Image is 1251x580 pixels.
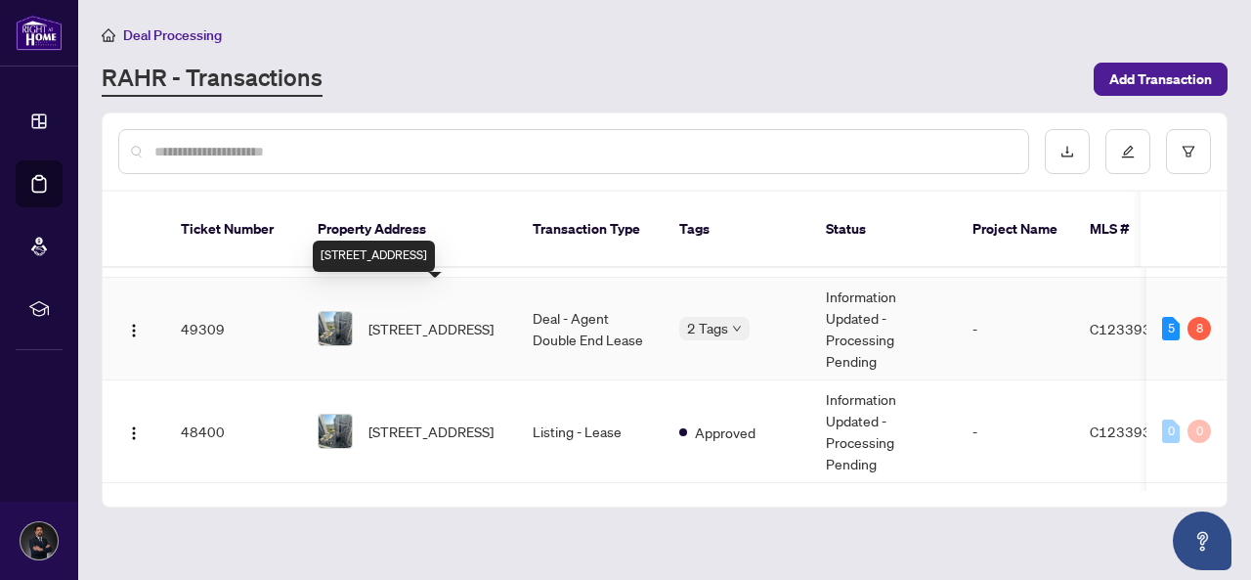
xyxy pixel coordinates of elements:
[1090,320,1169,337] span: C12339373
[165,192,302,268] th: Ticket Number
[687,317,728,339] span: 2 Tags
[810,192,957,268] th: Status
[21,522,58,559] img: Profile Icon
[1105,129,1150,174] button: edit
[16,15,63,51] img: logo
[957,278,1074,380] td: -
[1173,512,1231,570] button: Open asap
[1060,145,1074,158] span: download
[319,312,352,345] img: thumbnail-img
[302,192,517,268] th: Property Address
[1074,192,1191,268] th: MLS #
[126,323,142,338] img: Logo
[1182,145,1195,158] span: filter
[1187,420,1211,443] div: 0
[118,416,150,447] button: Logo
[810,380,957,483] td: Information Updated - Processing Pending
[664,192,810,268] th: Tags
[165,380,302,483] td: 48400
[957,380,1074,483] td: -
[517,380,664,483] td: Listing - Lease
[1166,129,1211,174] button: filter
[368,318,494,339] span: [STREET_ADDRESS]
[810,278,957,380] td: Information Updated - Processing Pending
[165,278,302,380] td: 49309
[319,415,352,448] img: thumbnail-img
[695,422,755,443] span: Approved
[1121,145,1135,158] span: edit
[123,26,222,44] span: Deal Processing
[1094,63,1228,96] button: Add Transaction
[1187,317,1211,340] div: 8
[732,324,742,334] span: down
[313,241,435,272] div: [STREET_ADDRESS]
[1162,420,1180,443] div: 0
[1090,423,1169,440] span: C12339373
[957,192,1074,268] th: Project Name
[102,28,115,42] span: home
[1109,64,1212,95] span: Add Transaction
[118,313,150,344] button: Logo
[126,425,142,441] img: Logo
[517,192,664,268] th: Transaction Type
[102,62,323,97] a: RAHR - Transactions
[368,421,494,442] span: [STREET_ADDRESS]
[1045,129,1090,174] button: download
[517,278,664,380] td: Deal - Agent Double End Lease
[1162,317,1180,340] div: 5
